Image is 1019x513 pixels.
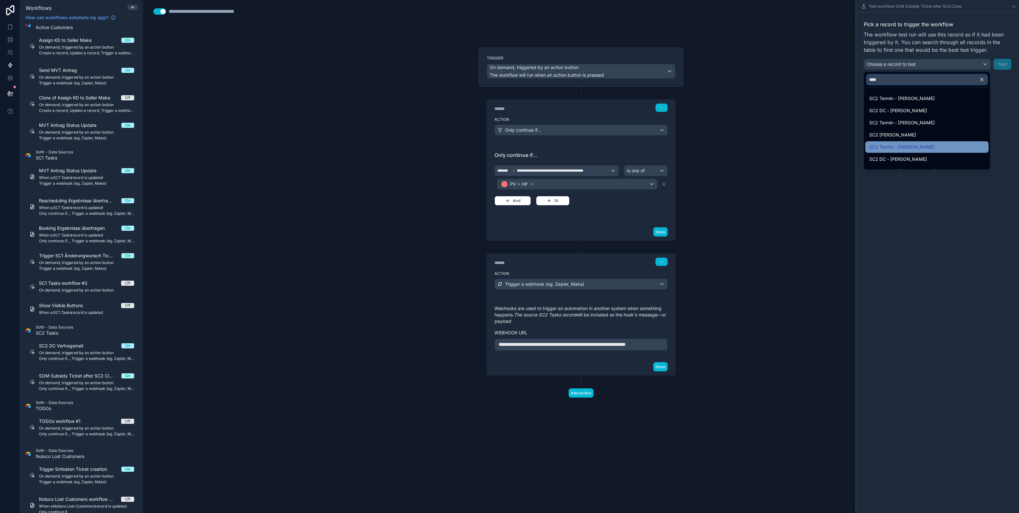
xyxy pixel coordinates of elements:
span: Is one of [627,167,645,174]
label: Webhook url [494,330,668,336]
button: And [494,196,531,206]
span: Only continue if... [505,127,541,133]
button: Is one of [624,165,668,176]
button: Or [536,196,570,206]
span: SC2 Termin - [PERSON_NAME] [869,119,935,127]
button: Add action [569,388,594,398]
label: Action [494,271,668,276]
button: Only continue if... [494,125,668,136]
em: The source SC2 Tasks record [514,312,576,317]
label: Trigger [487,56,675,61]
span: The workflow will run when an action button is pressed [490,72,604,78]
span: Only continue if... [494,151,668,159]
span: SC2 DC - [PERSON_NAME] [869,155,927,163]
button: Done [653,362,668,371]
button: Trigger a webhook (eg. Zapier, Make) [494,279,668,290]
button: On demand, triggered by an action buttonThe workflow will run when an action button is pressed [487,64,675,79]
span: Workflows [26,5,51,11]
span: How can workflows automate my app? [26,14,108,21]
button: PV + HP [497,179,657,190]
span: SC2 Termin - [PERSON_NAME] [869,143,935,151]
span: SC2 Termin - [PERSON_NAME] [869,95,935,102]
label: Action [494,117,668,122]
span: SC2 Termin - [PERSON_NAME] [869,167,935,175]
span: SC2 DC - [PERSON_NAME] [869,107,927,114]
span: PV + HP [510,181,528,187]
span: Trigger a webhook (eg. Zapier, Make) [505,281,584,287]
button: Done [653,227,668,237]
span: SC2 [PERSON_NAME] [869,131,916,139]
a: How can workflows automate my app? [23,14,119,21]
span: On demand, triggered by an action button [490,64,578,71]
p: Webhooks are used to trigger an automation in another system when something happens. will be incl... [494,305,668,324]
